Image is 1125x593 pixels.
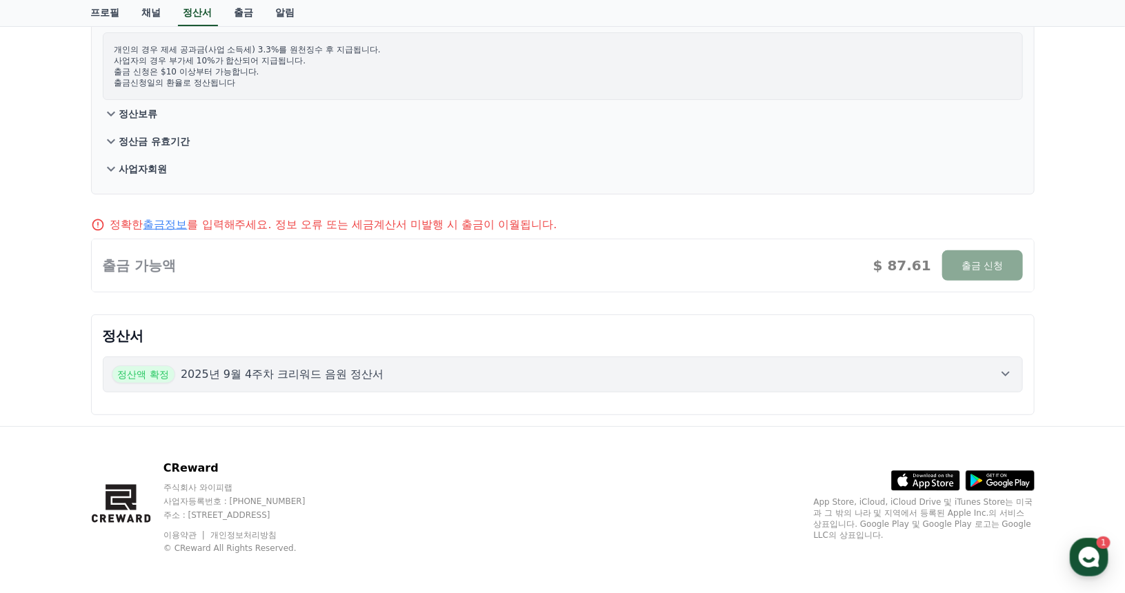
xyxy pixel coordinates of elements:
p: CReward [163,460,332,476]
p: 정확한 를 입력해주세요. 정보 오류 또는 세금계산서 미발행 시 출금이 이월됩니다. [110,217,557,233]
p: 정산금 유효기간 [119,134,190,148]
a: 홈 [4,437,91,472]
p: 사업자회원 [119,162,168,176]
p: App Store, iCloud, iCloud Drive 및 iTunes Store는 미국과 그 밖의 나라 및 지역에서 등록된 Apple Inc.의 서비스 상표입니다. Goo... [814,496,1035,541]
a: 개인정보처리방침 [210,530,277,540]
span: 홈 [43,458,52,469]
p: 2025년 9월 4주차 크리워드 음원 정산서 [181,366,384,383]
p: 주식회사 와이피랩 [163,482,332,493]
p: 정산서 [103,326,1023,345]
p: 주소 : [STREET_ADDRESS] [163,510,332,521]
p: © CReward All Rights Reserved. [163,543,332,554]
p: 사업자등록번호 : [PHONE_NUMBER] [163,496,332,507]
span: 1 [140,436,145,448]
a: 설정 [178,437,265,472]
button: 사업자회원 [103,155,1023,183]
button: 정산금 유효기간 [103,128,1023,155]
button: 정산보류 [103,100,1023,128]
a: 1대화 [91,437,178,472]
p: 정산보류 [119,107,158,121]
a: 이용약관 [163,530,207,540]
p: 개인의 경우 제세 공과금(사업 소득세) 3.3%를 원천징수 후 지급됩니다. 사업자의 경우 부가세 10%가 합산되어 지급됩니다. 출금 신청은 $10 이상부터 가능합니다. 출금신... [115,44,1011,88]
a: 출금정보 [143,218,188,231]
span: 정산액 확정 [112,365,175,383]
button: 정산액 확정 2025년 9월 4주차 크리워드 음원 정산서 [103,356,1023,392]
span: 대화 [126,459,143,470]
span: 설정 [213,458,230,469]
